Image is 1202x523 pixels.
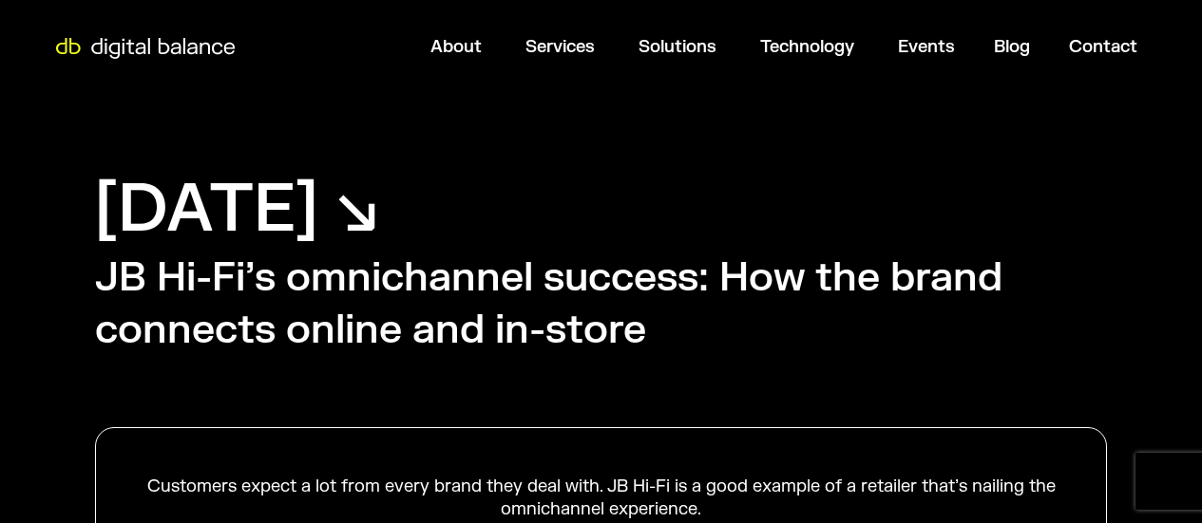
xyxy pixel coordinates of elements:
div: Menu Toggle [245,28,1153,65]
a: Technology [760,36,854,58]
a: Events [898,36,955,58]
a: Contact [1069,36,1137,58]
h1: [DATE] ↘︎ [95,166,379,252]
a: Services [525,36,595,58]
a: Solutions [639,36,716,58]
img: Digital Balance logo [48,38,243,59]
h2: JB Hi-Fi’s omnichannel success: How the brand connects online and in-store [95,252,1107,356]
a: About [430,36,482,58]
div: Customers expect a lot from every brand they deal with. JB Hi-Fi is a good example of a retailer ... [143,476,1059,520]
nav: Menu [245,28,1153,65]
a: Blog [994,36,1030,58]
